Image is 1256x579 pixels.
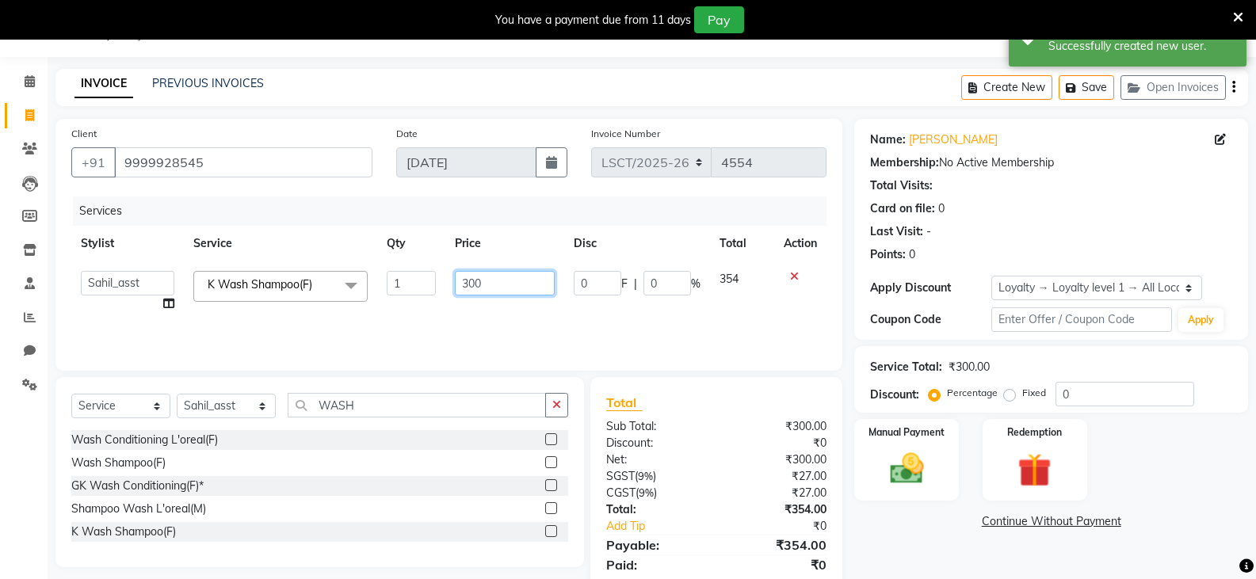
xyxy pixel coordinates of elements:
div: Wash Conditioning L'oreal(F) [71,432,218,448]
div: Total Visits: [870,177,933,194]
div: - [926,223,931,240]
div: Service Total: [870,359,942,375]
div: ( ) [594,468,716,485]
th: Stylist [71,226,184,261]
span: F [621,276,628,292]
label: Redemption [1007,425,1062,440]
input: Enter Offer / Coupon Code [991,307,1172,332]
div: ₹27.00 [716,468,838,485]
div: Membership: [870,154,939,171]
div: K Wash Shampoo(F) [71,524,176,540]
div: ₹354.00 [716,535,838,554]
div: Wash Shampoo(F) [71,455,166,471]
button: Create New [961,75,1052,100]
th: Disc [564,226,710,261]
a: [PERSON_NAME] [909,131,998,148]
div: No Active Membership [870,154,1232,171]
span: SGST [606,469,635,483]
span: CGST [606,486,636,500]
div: GK Wash Conditioning(F)* [71,478,204,494]
button: +91 [71,147,116,177]
th: Service [184,226,377,261]
div: You have a payment due from 11 days [495,12,691,29]
button: Apply [1178,308,1224,332]
label: Percentage [947,386,998,400]
div: 0 [938,200,945,217]
input: Search by Name/Mobile/Email/Code [114,147,372,177]
div: ₹0 [716,555,838,574]
div: ₹300.00 [949,359,990,375]
div: 0 [909,246,915,263]
div: Shampoo Wash L'oreal(M) [71,501,206,517]
label: Invoice Number [591,127,660,141]
th: Qty [377,226,445,261]
div: Last Visit: [870,223,923,240]
label: Client [71,127,97,141]
span: 354 [720,272,739,286]
div: Coupon Code [870,311,991,328]
div: ₹27.00 [716,485,838,501]
a: Add Tip [594,518,737,535]
th: Action [774,226,827,261]
div: Sub Total: [594,418,716,435]
span: | [634,276,637,292]
th: Total [710,226,775,261]
img: _cash.svg [880,449,934,488]
div: ₹354.00 [716,501,838,518]
input: Search or Scan [288,393,546,417]
div: Successfully created new user. [1048,38,1235,55]
label: Date [396,127,418,141]
img: _gift.svg [1007,449,1062,491]
span: 9% [638,470,653,482]
div: Paid: [594,555,716,574]
div: ( ) [594,485,716,501]
button: Open Invoices [1120,75,1226,100]
div: ₹300.00 [716,418,838,435]
label: Fixed [1022,386,1046,400]
span: Total [606,394,643,411]
div: Name: [870,131,906,148]
div: Payable: [594,535,716,554]
span: 9% [639,486,654,499]
a: INVOICE [74,70,133,98]
div: ₹0 [716,435,838,451]
span: K Wash Shampoo(F) [208,277,312,291]
div: Net: [594,451,716,468]
div: Points: [870,246,906,263]
span: % [691,276,701,292]
div: Total: [594,501,716,518]
div: Apply Discount [870,280,991,296]
div: Card on file: [870,200,935,217]
div: Services [73,196,838,226]
a: PREVIOUS INVOICES [152,76,264,90]
div: Discount: [594,435,716,451]
button: Save [1059,75,1114,100]
button: Pay [694,6,744,33]
div: ₹0 [737,518,838,535]
a: Continue Without Payment [857,513,1245,530]
a: x [312,277,319,291]
div: ₹300.00 [716,451,838,468]
th: Price [445,226,563,261]
label: Manual Payment [869,425,945,440]
div: Discount: [870,387,919,403]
